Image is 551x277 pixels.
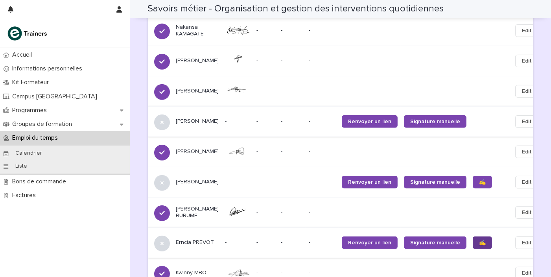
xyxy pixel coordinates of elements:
p: [PERSON_NAME] [176,148,219,155]
a: Signature manuelle [404,115,466,128]
p: [PERSON_NAME] BURUME [176,206,219,219]
p: Kwinny MBO [176,270,219,276]
a: ✍️ [473,236,492,249]
img: K0CqGN7SDeD6s4JG8KQk [6,26,50,41]
p: - [281,270,302,276]
p: - [309,27,335,34]
p: Groupes de formation [9,120,78,128]
span: Signature manuelle [410,179,460,185]
button: Edit [515,236,538,249]
a: Renvoyer un lien [342,115,398,128]
span: Edit [522,27,532,35]
img: QiXrKSeoN6ZlVpAj1K1OduFkyDVmTUFy9VHyPF4bKKM [225,86,250,96]
span: Signature manuelle [410,119,460,124]
p: - [256,238,260,246]
p: - [309,148,335,155]
a: ✍️ [473,176,492,188]
p: - [256,177,260,185]
span: Signature manuelle [410,240,460,246]
p: - [309,118,335,125]
p: [PERSON_NAME] [176,88,219,94]
p: - [281,148,302,155]
img: b2CnnTFNg8PfMT1BxVoa6_Uu6mdi6HYCp8sHDprrTPA [225,25,250,36]
p: - [281,179,302,185]
p: [PERSON_NAME] [176,118,219,125]
span: Edit [522,148,532,156]
p: - [256,207,260,216]
p: - [256,116,260,125]
p: Factures [9,192,42,199]
p: - [225,118,250,125]
p: - [256,268,260,276]
img: jqyLOW1EpnFEVgkGNxKxpkq7P2Wf_IpR9OKXznyD8jo [225,55,250,66]
button: Edit [515,55,538,67]
p: - [225,239,250,246]
button: Edit [515,24,538,37]
p: - [281,27,302,34]
span: Edit [522,118,532,126]
span: Edit [522,178,532,186]
p: [PERSON_NAME] [176,57,219,64]
span: ✍️ [479,240,486,246]
p: - [281,239,302,246]
p: Nakansa KAMAGATE [176,24,219,37]
a: Signature manuelle [404,236,466,249]
a: Renvoyer un lien [342,236,398,249]
span: Edit [522,269,532,277]
span: Renvoyer un lien [348,119,391,124]
button: Edit [515,115,538,128]
p: - [309,57,335,64]
p: - [225,179,250,185]
h2: Savoirs métier - Organisation et gestion des interventions quotidiennes [148,3,444,15]
a: Renvoyer un lien [342,176,398,188]
p: - [281,209,302,216]
button: Edit [515,176,538,188]
p: - [256,147,260,155]
p: - [309,179,335,185]
span: Edit [522,209,532,216]
p: Informations personnelles [9,65,88,72]
p: - [256,86,260,94]
p: - [281,57,302,64]
p: Kit Formateur [9,79,55,86]
img: WE7UQ58M82UNVQyluRdMoOFLyBFhpNUzUhGCvcE_eoo [225,147,250,157]
span: ✍️ [479,179,486,185]
p: Liste [9,163,33,170]
button: Edit [515,85,538,98]
p: - [309,88,335,94]
p: Bons de commande [9,178,72,185]
p: Emploi du temps [9,134,64,142]
p: - [281,88,302,94]
p: Accueil [9,51,38,59]
span: Edit [522,57,532,65]
p: - [281,118,302,125]
span: Renvoyer un lien [348,240,391,246]
img: bQCeReobu3dMB79cMoNZRDqfcoVD8n-Kga2Vzo0Wihs [225,207,250,218]
p: - [256,26,260,34]
span: Renvoyer un lien [348,179,391,185]
span: Edit [522,87,532,95]
span: Edit [522,239,532,247]
p: Erncia PREVOT [176,239,219,246]
p: [PERSON_NAME] [176,179,219,185]
p: Calendrier [9,150,48,157]
p: - [309,270,335,276]
button: Edit [515,206,538,219]
a: Signature manuelle [404,176,466,188]
p: - [256,56,260,64]
button: Edit [515,146,538,158]
p: Campus [GEOGRAPHIC_DATA] [9,93,103,100]
p: Programmes [9,107,53,114]
p: - [309,209,335,216]
p: - [309,239,335,246]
